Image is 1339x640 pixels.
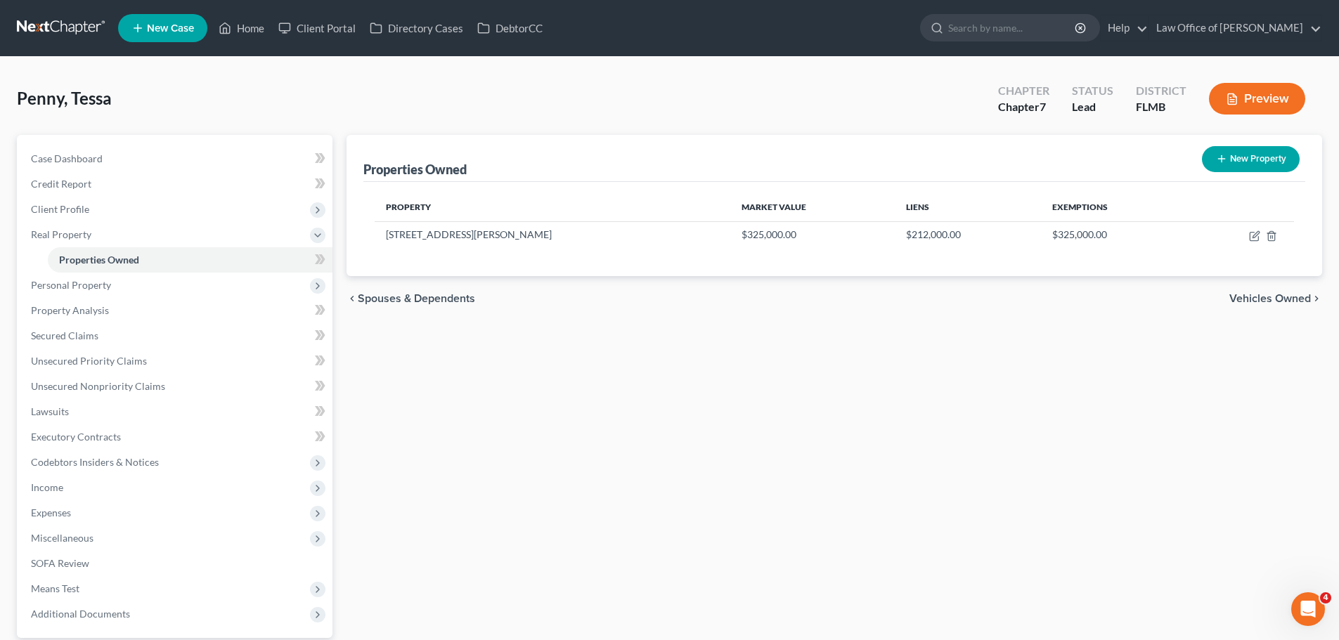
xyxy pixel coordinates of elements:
[1229,293,1322,304] button: Vehicles Owned chevron_right
[20,348,332,374] a: Unsecured Priority Claims
[1041,221,1188,248] td: $325,000.00
[31,203,89,215] span: Client Profile
[31,557,89,569] span: SOFA Review
[1101,15,1148,41] a: Help
[1209,83,1305,115] button: Preview
[31,329,98,341] span: Secured Claims
[20,323,332,348] a: Secured Claims
[1320,592,1331,603] span: 4
[948,15,1077,41] input: Search by name...
[998,99,1049,115] div: Chapter
[31,152,103,164] span: Case Dashboard
[895,193,1041,221] th: Liens
[20,551,332,576] a: SOFA Review
[271,15,363,41] a: Client Portal
[20,298,332,323] a: Property Analysis
[1311,293,1322,304] i: chevron_right
[1072,99,1113,115] div: Lead
[1202,146,1300,172] button: New Property
[1136,83,1186,99] div: District
[31,582,79,594] span: Means Test
[20,424,332,450] a: Executory Contracts
[375,193,730,221] th: Property
[31,481,63,493] span: Income
[730,193,895,221] th: Market Value
[31,228,91,240] span: Real Property
[375,221,730,248] td: [STREET_ADDRESS][PERSON_NAME]
[1136,99,1186,115] div: FLMB
[1072,83,1113,99] div: Status
[48,247,332,273] a: Properties Owned
[17,88,112,108] span: Penny, Tessa
[1149,15,1321,41] a: Law Office of [PERSON_NAME]
[20,171,332,197] a: Credit Report
[31,405,69,417] span: Lawsuits
[31,355,147,367] span: Unsecured Priority Claims
[31,431,121,443] span: Executory Contracts
[20,146,332,171] a: Case Dashboard
[895,221,1041,248] td: $212,000.00
[363,15,470,41] a: Directory Cases
[998,83,1049,99] div: Chapter
[730,221,895,248] td: $325,000.00
[1040,100,1046,113] span: 7
[212,15,271,41] a: Home
[1291,592,1325,626] iframe: Intercom live chat
[31,608,130,620] span: Additional Documents
[147,23,194,34] span: New Case
[1041,193,1188,221] th: Exemptions
[470,15,550,41] a: DebtorCC
[358,293,475,304] span: Spouses & Dependents
[1229,293,1311,304] span: Vehicles Owned
[347,293,475,304] button: chevron_left Spouses & Dependents
[31,304,109,316] span: Property Analysis
[31,507,71,518] span: Expenses
[31,532,93,544] span: Miscellaneous
[31,380,165,392] span: Unsecured Nonpriority Claims
[31,279,111,291] span: Personal Property
[31,178,91,190] span: Credit Report
[59,254,139,266] span: Properties Owned
[363,161,467,178] div: Properties Owned
[20,374,332,399] a: Unsecured Nonpriority Claims
[347,293,358,304] i: chevron_left
[20,399,332,424] a: Lawsuits
[31,456,159,468] span: Codebtors Insiders & Notices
